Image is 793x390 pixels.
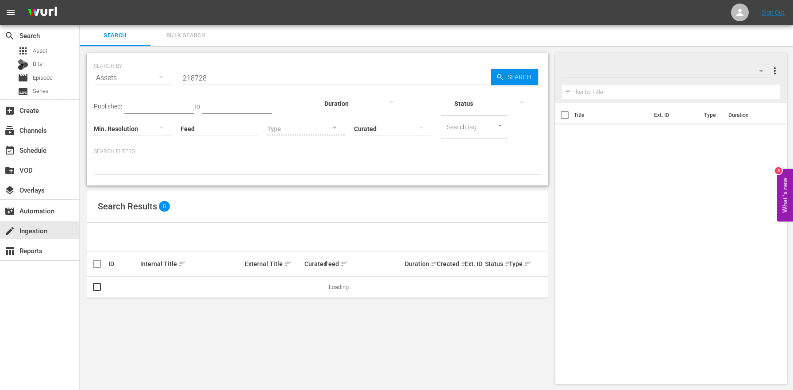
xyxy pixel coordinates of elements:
button: Open [496,121,504,130]
div: Status [485,259,506,269]
span: Series [33,87,49,96]
div: Ext. ID [465,260,482,267]
span: VOD [4,165,15,176]
a: Sign Out [762,9,785,16]
span: more_vert [770,66,780,76]
span: menu [5,7,16,18]
span: sort [431,260,439,268]
span: Asset [18,46,28,56]
div: External Title [245,259,302,269]
span: Episode [18,73,28,83]
div: Feed [325,259,402,269]
div: Internal Title [140,259,242,269]
th: Type [699,103,723,127]
span: sort [178,260,186,268]
div: ID [108,260,138,267]
span: to [194,103,200,110]
div: Duration [405,259,434,269]
span: Ingestion [4,226,15,236]
span: Published: [94,103,122,110]
button: Search [491,69,538,85]
div: Created [437,259,462,269]
th: Ext. ID [649,103,699,127]
p: Search Filters: [94,148,541,155]
div: Bits [18,59,28,70]
span: Episode [33,73,53,82]
th: Duration [723,103,776,127]
div: Type [509,259,522,269]
span: Schedule [4,145,15,156]
span: Loading... [329,284,353,290]
span: Search Results [98,201,157,212]
div: Curated [304,260,322,267]
span: Series [18,86,28,97]
div: Assets [94,66,172,90]
button: Open Feedback Widget [777,169,793,221]
button: more_vert [770,60,780,81]
span: Automation [4,206,15,216]
div: 3 [775,167,782,174]
img: ans4CAIJ8jUAAAAAAAAAAAAAAAAAAAAAAAAgQb4GAAAAAAAAAAAAAAAAAAAAAAAAJMjXAAAAAAAAAAAAAAAAAAAAAAAAgAT5G... [21,2,64,23]
span: Reports [4,246,15,256]
span: sort [461,260,469,268]
span: sort [340,260,348,268]
span: Bits [33,60,42,69]
span: Overlays [4,185,15,196]
span: Search [85,31,145,41]
span: Search [504,69,538,85]
span: Create [4,105,15,116]
span: Asset [33,46,47,55]
span: Channels [4,125,15,136]
span: Search [4,31,15,41]
span: sort [504,260,512,268]
span: 0 [159,201,170,212]
span: sort [284,260,292,268]
span: Bulk Search [156,31,216,41]
th: Title [574,103,649,127]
